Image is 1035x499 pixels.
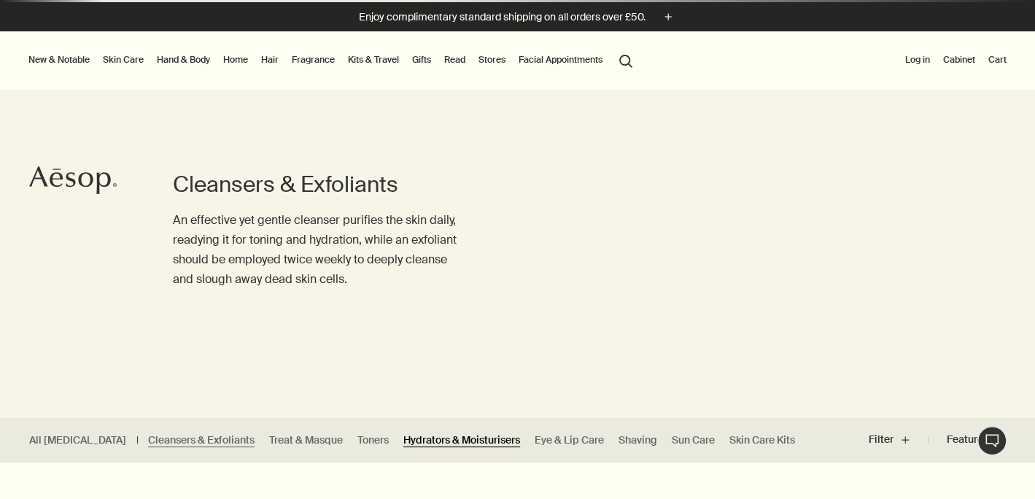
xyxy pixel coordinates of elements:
a: Cleansers & Exfoliants [148,433,255,447]
a: Hair [258,51,282,69]
a: Cabinet [940,51,978,69]
h1: Cleansers & Exfoliants [173,170,460,199]
nav: supplementary [902,31,1009,90]
button: Stores [476,51,508,69]
a: Kits & Travel [345,51,402,69]
a: Shaving [619,433,657,447]
button: Cart [985,51,1009,69]
a: All [MEDICAL_DATA] [29,433,126,447]
a: Fragrance [289,51,338,69]
div: Beloved formulation [360,477,453,490]
button: Live Assistance [977,426,1007,455]
button: Log in [902,51,933,69]
a: Home [220,51,251,69]
button: Save to cabinet [1000,471,1026,497]
a: Aesop [26,162,120,202]
div: Daily essential [706,477,772,490]
button: Filter [869,422,929,457]
p: Enjoy complimentary standard shipping on all orders over £50. [359,9,646,25]
a: Eye & Lip Care [535,433,604,447]
a: Sun Care [672,433,715,447]
button: Save to cabinet [654,471,681,497]
a: Gifts [409,51,434,69]
button: Featured [929,422,1006,457]
svg: Aesop [29,166,117,195]
nav: primary [26,31,639,90]
a: Skin Care Kits [729,433,795,447]
p: An effective yet gentle cleanser purifies the skin daily, readying it for toning and hydration, w... [173,210,460,290]
button: Enjoy complimentary standard shipping on all orders over £50. [359,9,676,26]
a: Facial Appointments [516,51,605,69]
a: Toners [357,433,389,447]
a: Treat & Masque [269,433,343,447]
a: Hand & Body [154,51,213,69]
button: New & Notable [26,51,93,69]
a: Hydrators & Moisturisers [403,433,520,447]
button: Open search [613,46,639,74]
a: Skin Care [100,51,147,69]
a: Read [441,51,468,69]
